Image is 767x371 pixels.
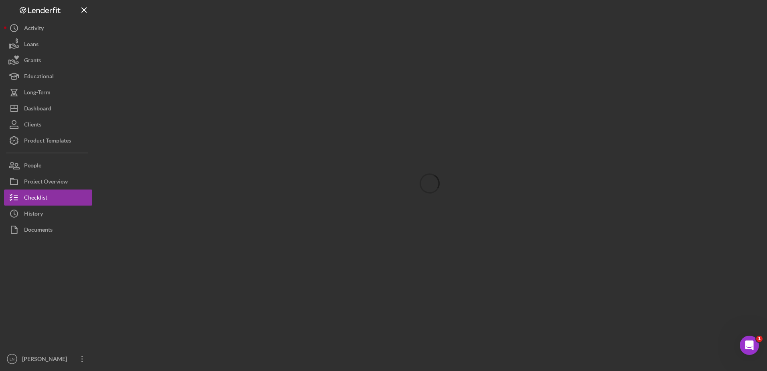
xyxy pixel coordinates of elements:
button: LN[PERSON_NAME] [4,351,92,367]
div: Dashboard [24,100,51,118]
button: Grants [4,52,92,68]
div: Educational [24,68,54,86]
text: LN [10,357,14,361]
div: Checklist [24,190,47,208]
span: 1 [756,336,763,342]
div: Activity [24,20,44,38]
button: Loans [4,36,92,52]
button: People [4,157,92,173]
div: Project Overview [24,173,68,192]
div: [PERSON_NAME] [20,351,72,369]
button: Dashboard [4,100,92,116]
div: Clients [24,116,41,135]
button: Long-Term [4,84,92,100]
div: History [24,206,43,224]
div: Long-Term [24,84,51,102]
button: Activity [4,20,92,36]
button: Checklist [4,190,92,206]
button: Project Overview [4,173,92,190]
div: Product Templates [24,132,71,151]
button: Product Templates [4,132,92,149]
iframe: Intercom live chat [740,336,759,355]
button: History [4,206,92,222]
div: Grants [24,52,41,70]
button: Educational [4,68,92,84]
div: Loans [24,36,39,54]
button: Clients [4,116,92,132]
div: People [24,157,41,175]
button: Documents [4,222,92,238]
div: Documents [24,222,53,240]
